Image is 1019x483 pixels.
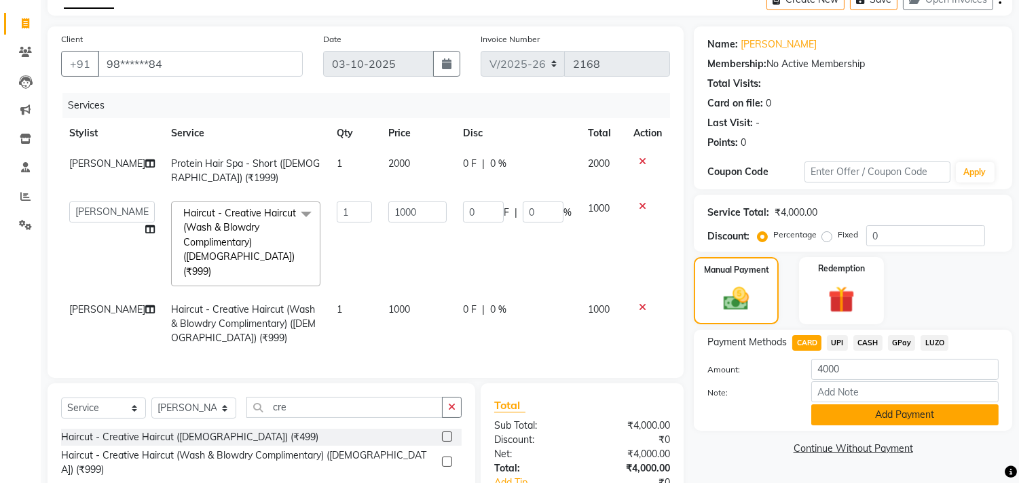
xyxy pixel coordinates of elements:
div: 0 [766,96,771,111]
span: | [515,206,517,220]
span: 2000 [588,157,610,170]
span: 1 [337,303,342,315]
th: Total [580,118,625,149]
div: Service Total: [707,206,769,220]
div: ₹4,000.00 [582,447,681,461]
div: Total: [484,461,582,476]
input: Search by Name/Mobile/Email/Code [98,51,303,77]
div: No Active Membership [707,57,999,71]
th: Stylist [61,118,163,149]
span: Haircut - Creative Haircut (Wash & Blowdry Complimentary) ([DEMOGRAPHIC_DATA]) (₹999) [171,303,316,344]
a: Continue Without Payment [697,442,1009,456]
input: Amount [811,359,999,380]
label: Percentage [773,229,817,241]
span: UPI [827,335,848,351]
span: [PERSON_NAME] [69,157,145,170]
span: Haircut - Creative Haircut (Wash & Blowdry Complimentary) ([DEMOGRAPHIC_DATA]) (₹999) [183,207,296,277]
th: Service [163,118,329,149]
th: Action [625,118,670,149]
div: Discount: [484,433,582,447]
span: 1000 [588,202,610,214]
div: Total Visits: [707,77,761,91]
div: Name: [707,37,738,52]
th: Disc [455,118,580,149]
span: Total [494,398,525,412]
span: LUZO [921,335,948,351]
button: +91 [61,51,99,77]
span: Payment Methods [707,335,787,349]
span: | [482,303,485,317]
span: F [504,206,509,220]
a: [PERSON_NAME] [741,37,817,52]
span: CASH [853,335,883,351]
div: Haircut - Creative Haircut (Wash & Blowdry Complimentary) ([DEMOGRAPHIC_DATA]) (₹999) [61,448,437,477]
div: Points: [707,136,738,150]
span: Protein Hair Spa - Short ([DEMOGRAPHIC_DATA]) (₹1999) [171,157,320,184]
img: _gift.svg [820,283,863,316]
th: Qty [329,118,380,149]
div: ₹4,000.00 [582,419,681,433]
span: 0 % [490,303,506,317]
button: Add Payment [811,404,999,425]
span: 1000 [588,303,610,315]
span: GPay [888,335,916,351]
div: Net: [484,447,582,461]
label: Amount: [697,364,801,376]
input: Add Note [811,381,999,402]
span: 1000 [388,303,410,315]
div: ₹0 [582,433,681,447]
th: Price [380,118,455,149]
label: Invoice Number [481,33,540,45]
span: 0 % [490,157,506,171]
span: % [563,206,572,220]
label: Redemption [818,263,865,275]
div: ₹4,000.00 [775,206,817,220]
div: Haircut - Creative Haircut ([DEMOGRAPHIC_DATA]) (₹499) [61,430,318,444]
div: Services [62,93,680,118]
span: 2000 [388,157,410,170]
div: 0 [741,136,746,150]
div: Card on file: [707,96,763,111]
label: Client [61,33,83,45]
div: Discount: [707,229,749,244]
label: Fixed [838,229,858,241]
label: Date [323,33,341,45]
input: Enter Offer / Coupon Code [804,161,950,182]
label: Manual Payment [704,264,769,276]
div: Last Visit: [707,116,753,130]
div: ₹4,000.00 [582,461,681,476]
label: Note: [697,387,801,399]
input: Search or Scan [246,397,443,418]
div: Membership: [707,57,766,71]
a: x [211,265,217,277]
img: _cash.svg [716,284,756,313]
span: 1 [337,157,342,170]
span: | [482,157,485,171]
span: [PERSON_NAME] [69,303,145,315]
div: Sub Total: [484,419,582,433]
button: Apply [956,162,995,182]
span: 0 F [463,157,477,171]
div: Coupon Code [707,165,804,179]
div: - [756,116,760,130]
span: 0 F [463,303,477,317]
span: CARD [792,335,821,351]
